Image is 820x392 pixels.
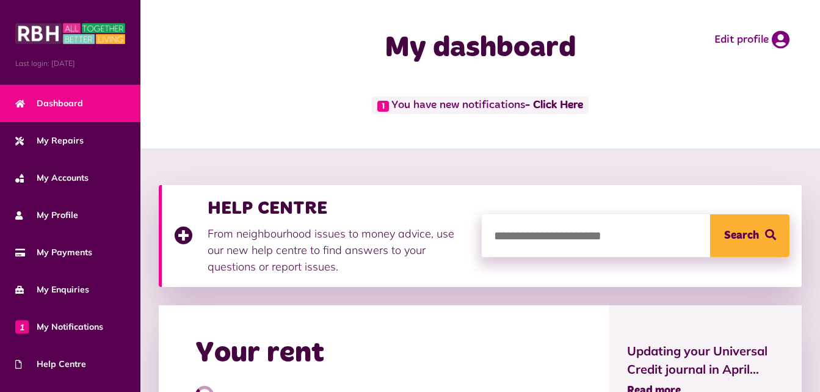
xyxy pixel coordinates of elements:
span: My Payments [15,246,92,259]
span: My Profile [15,209,78,222]
h3: HELP CENTRE [208,197,470,219]
a: - Click Here [525,100,583,111]
h1: My dashboard [322,31,638,66]
span: Last login: [DATE] [15,58,125,69]
span: You have new notifications [372,96,589,114]
span: My Notifications [15,321,103,333]
span: Dashboard [15,97,83,110]
button: Search [710,214,789,257]
span: 1 [15,320,29,333]
p: From neighbourhood issues to money advice, use our new help centre to find answers to your questi... [208,225,470,275]
span: Updating your Universal Credit journal in April... [627,342,783,379]
span: 1 [377,101,389,112]
h2: Your rent [195,336,324,371]
span: My Repairs [15,134,84,147]
span: Search [724,214,759,257]
span: My Enquiries [15,283,89,296]
a: Edit profile [714,31,789,49]
span: My Accounts [15,172,89,184]
span: Help Centre [15,358,86,371]
img: MyRBH [15,21,125,46]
